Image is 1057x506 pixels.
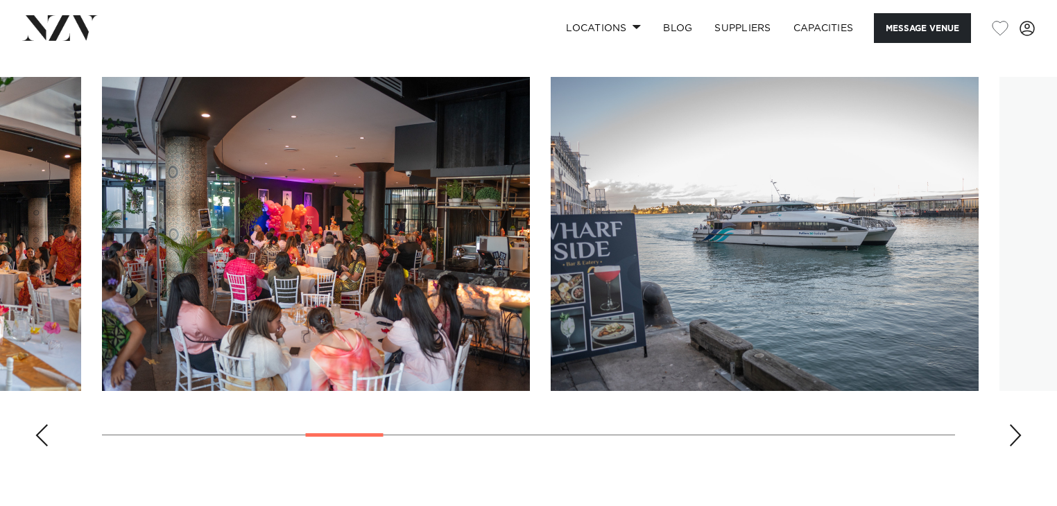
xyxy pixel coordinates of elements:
button: Message Venue [874,13,971,43]
a: BLOG [652,13,703,43]
a: SUPPLIERS [703,13,782,43]
a: Locations [555,13,652,43]
swiper-slide: 6 / 21 [102,77,530,391]
a: Capacities [782,13,865,43]
swiper-slide: 7 / 21 [551,77,979,391]
img: nzv-logo.png [22,15,98,40]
